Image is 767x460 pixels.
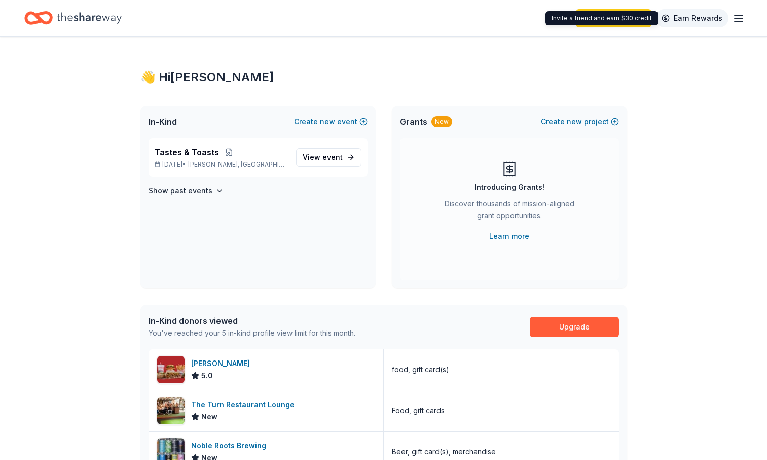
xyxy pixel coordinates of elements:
[576,9,651,27] a: Start free trial
[188,160,287,169] span: [PERSON_NAME], [GEOGRAPHIC_DATA]
[530,317,619,337] a: Upgrade
[392,446,496,458] div: Beer, gift card(s), merchandise
[24,6,122,30] a: Home
[157,356,185,383] img: Image for Portillo's
[140,69,627,85] div: 👋 Hi [PERSON_NAME]
[392,405,445,417] div: Food, gift cards
[155,160,288,169] p: [DATE] •
[157,397,185,424] img: Image for The Turn Restaurant Lounge
[567,116,582,128] span: new
[322,153,343,161] span: event
[400,116,427,128] span: Grants
[191,440,270,452] div: Noble Roots Brewing
[191,399,299,411] div: The Turn Restaurant Lounge
[303,151,343,163] span: View
[201,411,217,423] span: New
[149,327,355,339] div: You've reached your 5 in-kind profile view limit for this month.
[294,116,368,128] button: Createnewevent
[149,185,224,197] button: Show past events
[149,185,212,197] h4: Show past events
[320,116,335,128] span: new
[201,370,213,382] span: 5.0
[545,11,658,25] div: Invite a friend and earn $30 credit
[541,116,619,128] button: Createnewproject
[149,116,177,128] span: In-Kind
[392,364,449,376] div: food, gift card(s)
[489,230,529,242] a: Learn more
[431,116,452,127] div: New
[191,357,254,370] div: [PERSON_NAME]
[296,148,361,167] a: View event
[441,198,578,226] div: Discover thousands of mission-aligned grant opportunities.
[474,181,544,193] div: Introducing Grants!
[149,315,355,327] div: In-Kind donors viewed
[655,9,728,27] a: Earn Rewards
[155,146,219,158] span: Tastes & Toasts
